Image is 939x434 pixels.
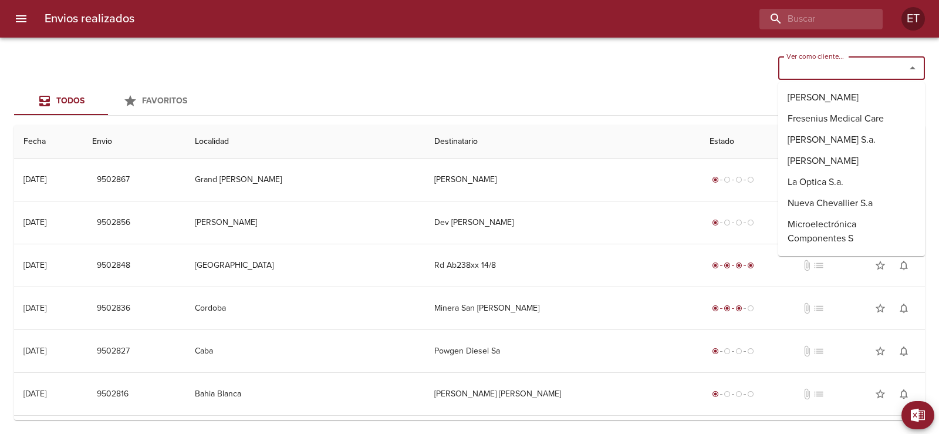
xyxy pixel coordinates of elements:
span: radio_button_unchecked [724,176,731,183]
div: ET [901,7,925,31]
span: notifications_none [898,388,910,400]
th: Destinatario [425,125,700,159]
button: 9502867 [92,169,134,191]
span: notifications_none [898,302,910,314]
th: Estado [700,125,925,159]
button: Agregar a favoritos [869,254,892,277]
li: Fresenius Medical Care [778,108,925,129]
span: No tiene documentos adjuntos [801,345,813,357]
span: radio_button_checked [712,219,719,226]
span: No tiene documentos adjuntos [801,260,813,271]
div: Generado [710,345,756,357]
span: radio_button_checked [747,262,754,269]
span: radio_button_checked [712,305,719,312]
li: Advance Vision S.r.l. [778,249,925,270]
span: No tiene pedido asociado [813,302,825,314]
span: radio_button_unchecked [747,391,754,398]
div: Generado [710,217,756,228]
button: Close [904,60,921,76]
li: La Optica S.a. [778,171,925,193]
span: No tiene documentos adjuntos [801,302,813,314]
span: radio_button_checked [735,305,742,312]
span: radio_button_unchecked [747,348,754,355]
button: 9502836 [92,298,135,319]
span: star_border [874,388,886,400]
span: radio_button_checked [724,305,731,312]
span: radio_button_checked [712,262,719,269]
span: radio_button_unchecked [735,391,742,398]
li: [PERSON_NAME] [778,87,925,108]
span: 9502848 [97,258,130,273]
td: Dev [PERSON_NAME] [425,201,700,244]
button: Activar notificaciones [892,339,916,363]
button: 9502816 [92,383,133,405]
span: 9502836 [97,301,130,316]
span: radio_button_checked [735,262,742,269]
div: Entregado [710,260,756,271]
button: Exportar Excel [901,401,934,429]
button: Agregar a favoritos [869,382,892,406]
span: star_border [874,302,886,314]
li: Nueva Chevallier S.a [778,193,925,214]
td: Cordoba [185,287,425,329]
div: En viaje [710,302,756,314]
span: radio_button_checked [712,348,719,355]
span: radio_button_unchecked [735,348,742,355]
span: 9502867 [97,173,130,187]
span: star_border [874,345,886,357]
div: [DATE] [23,217,46,227]
span: 9502856 [97,216,130,230]
td: Powgen Diesel Sa [425,330,700,372]
div: Generado [710,388,756,400]
button: menu [7,5,35,33]
span: Todos [56,96,85,106]
li: Microelectrónica Componentes S [778,214,925,249]
span: radio_button_unchecked [735,176,742,183]
div: [DATE] [23,174,46,184]
td: [PERSON_NAME] [PERSON_NAME] [425,373,700,415]
span: 9502827 [97,344,130,359]
span: 9502816 [97,387,129,402]
td: Grand [PERSON_NAME] [185,159,425,201]
span: radio_button_unchecked [747,219,754,226]
span: radio_button_unchecked [747,305,754,312]
button: Agregar a favoritos [869,339,892,363]
span: radio_button_unchecked [747,176,754,183]
div: [DATE] [23,389,46,399]
td: Bahia Blanca [185,373,425,415]
li: [PERSON_NAME] S.a. [778,129,925,150]
button: 9502848 [92,255,135,277]
span: notifications_none [898,260,910,271]
td: Minera San [PERSON_NAME] [425,287,700,329]
td: Rd Ab238xx 14/8 [425,244,700,287]
span: radio_button_checked [712,176,719,183]
th: Envio [83,125,185,159]
div: [DATE] [23,346,46,356]
td: Caba [185,330,425,372]
div: [DATE] [23,303,46,313]
div: Generado [710,174,756,186]
span: radio_button_unchecked [724,219,731,226]
button: 9502856 [92,212,135,234]
div: [DATE] [23,260,46,270]
div: Abrir información de usuario [901,7,925,31]
span: No tiene pedido asociado [813,388,825,400]
span: radio_button_unchecked [724,348,731,355]
span: No tiene documentos adjuntos [801,388,813,400]
span: star_border [874,260,886,271]
td: [GEOGRAPHIC_DATA] [185,244,425,287]
button: 9502827 [92,341,134,362]
div: Tabs Envios [14,87,202,115]
button: Agregar a favoritos [869,297,892,320]
button: Activar notificaciones [892,254,916,277]
span: Favoritos [142,96,187,106]
span: radio_button_checked [724,262,731,269]
th: Fecha [14,125,83,159]
span: radio_button_unchecked [724,391,731,398]
li: [PERSON_NAME] [778,150,925,171]
td: [PERSON_NAME] [425,159,700,201]
th: Localidad [185,125,425,159]
span: radio_button_unchecked [735,219,742,226]
span: No tiene pedido asociado [813,345,825,357]
span: No tiene pedido asociado [813,260,825,271]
